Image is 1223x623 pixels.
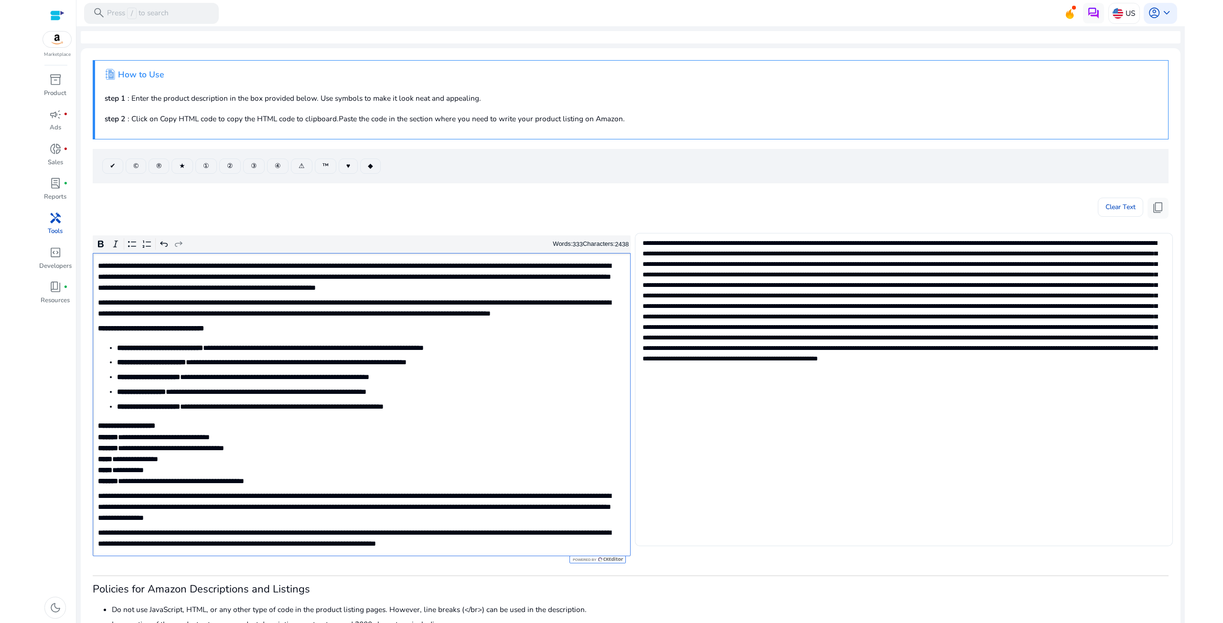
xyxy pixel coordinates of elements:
button: ★ [172,158,193,174]
b: step 1 [105,93,125,103]
button: © [126,158,146,174]
span: © [133,161,139,171]
p: Ads [50,123,61,133]
span: fiber_manual_record [64,112,68,116]
button: ✔ [102,158,123,174]
span: ④ [275,161,281,171]
a: inventory_2Product [38,72,72,106]
button: content_copy [1148,198,1169,219]
span: donut_small [49,143,62,155]
p: Sales [48,158,63,168]
span: book_4 [49,281,62,293]
a: handymanTools [38,210,72,244]
span: lab_profile [49,177,62,190]
p: US [1126,5,1135,21]
button: ◆ [360,158,381,174]
span: Powered by [572,558,596,562]
button: ™ [315,158,336,174]
img: us.svg [1113,8,1123,19]
a: book_4fiber_manual_recordResources [38,279,72,313]
span: ✔ [110,161,116,171]
div: Editor toolbar [93,235,631,253]
span: code_blocks [49,246,62,259]
a: donut_smallfiber_manual_recordSales [38,141,72,175]
span: ② [227,161,233,171]
a: lab_profilefiber_manual_recordReports [38,175,72,210]
span: ® [156,161,161,171]
p: Resources [41,296,70,306]
button: Clear Text [1098,198,1143,217]
span: ⚠ [299,161,305,171]
img: amazon.svg [43,32,72,47]
p: Developers [39,262,72,271]
li: Do not use JavaScript, HTML, or any other type of code in the product listing pages. However, lin... [112,604,1169,615]
label: 2438 [615,241,629,248]
span: ◆ [368,161,373,171]
button: ② [219,158,241,174]
span: ★ [179,161,185,171]
p: : Click on Copy HTML code to copy the HTML code to clipboard.Paste the code in the section where ... [105,113,1159,124]
label: 333 [572,241,583,248]
span: account_circle [1148,7,1160,19]
span: inventory_2 [49,74,62,86]
span: fiber_manual_record [64,181,68,186]
button: ♥ [339,158,358,174]
span: / [127,8,136,19]
h4: How to Use [118,70,164,80]
p: Product [44,89,66,98]
span: keyboard_arrow_down [1160,7,1173,19]
span: search [93,7,105,19]
span: fiber_manual_record [64,285,68,289]
span: ♥ [346,161,350,171]
span: ™ [322,161,329,171]
p: Press to search [107,8,169,19]
span: fiber_manual_record [64,147,68,151]
button: ⚠ [291,158,312,174]
a: campaignfiber_manual_recordAds [38,106,72,140]
p: : Enter the product description in the box provided below. Use symbols to make it look neat and a... [105,93,1159,104]
button: ® [149,158,169,174]
b: step 2 [105,114,125,124]
a: code_blocksDevelopers [38,244,72,279]
span: campaign [49,108,62,121]
span: ③ [251,161,257,171]
button: ① [195,158,217,174]
button: ③ [243,158,265,174]
p: Reports [44,192,66,202]
span: ① [203,161,209,171]
p: Tools [48,227,63,236]
span: dark_mode [49,602,62,614]
div: Rich Text Editor. Editing area: main. Press Alt+0 for help. [93,253,631,556]
p: Marketplace [44,51,71,58]
div: Words: Characters: [553,238,629,250]
h3: Policies for Amazon Descriptions and Listings [93,583,1169,595]
span: Clear Text [1105,198,1136,217]
span: handyman [49,212,62,224]
button: ④ [267,158,289,174]
span: content_copy [1152,201,1164,214]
